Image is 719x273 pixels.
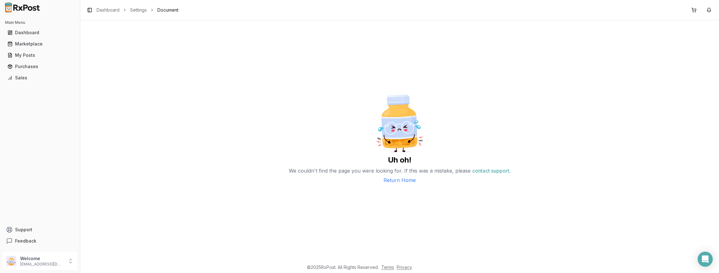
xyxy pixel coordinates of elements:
span: Document [157,7,178,13]
a: My Posts [5,50,75,61]
p: We couldn't find the page you were looking for. If this was a mistake, please . [289,165,510,176]
a: Privacy [397,265,412,270]
img: Sad Pill Bottle [368,92,431,155]
button: Marketplace [3,39,77,49]
a: Settings [130,7,147,13]
span: Feedback [15,238,36,244]
button: contact support [472,165,509,176]
button: Feedback [3,235,77,247]
button: Sales [3,73,77,83]
a: Return Home [383,176,416,184]
div: Marketplace [8,41,72,47]
a: Purchases [5,61,75,72]
button: Purchases [3,62,77,72]
button: Dashboard [3,28,77,38]
button: Support [3,224,77,235]
div: My Posts [8,52,72,58]
a: Dashboard [97,7,119,13]
button: My Posts [3,50,77,60]
div: Dashboard [8,29,72,36]
a: Sales [5,72,75,83]
p: Welcome [20,255,64,262]
div: Sales [8,75,72,81]
img: User avatar [6,256,16,266]
div: Open Intercom Messenger [698,252,713,267]
img: RxPost Logo [3,3,43,13]
a: Marketplace [5,38,75,50]
a: Terms [381,265,394,270]
p: [EMAIL_ADDRESS][DOMAIN_NAME] [20,262,64,267]
h2: Main Menu [5,20,75,25]
div: Purchases [8,63,72,70]
h2: Uh oh! [388,155,411,165]
a: Dashboard [5,27,75,38]
nav: breadcrumb [97,7,178,13]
